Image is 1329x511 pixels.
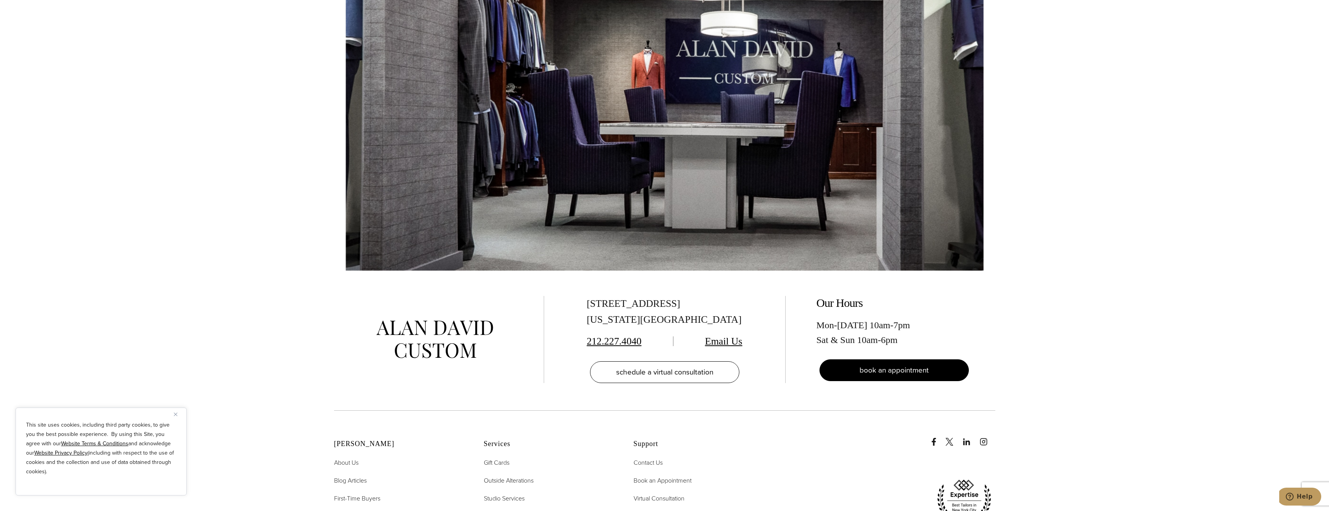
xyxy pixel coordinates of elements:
[484,440,614,448] h2: Services
[590,361,739,383] a: schedule a virtual consultation
[705,336,742,347] a: Email Us
[587,296,742,328] div: [STREET_ADDRESS] [US_STATE][GEOGRAPHIC_DATA]
[980,430,995,446] a: instagram
[484,458,510,467] span: Gift Cards
[816,296,972,310] h2: Our Hours
[819,359,969,381] a: book an appointment
[860,364,929,376] span: book an appointment
[634,458,663,468] a: Contact Us
[334,476,367,485] span: Blog Articles
[334,458,359,467] span: About Us
[963,430,978,446] a: linkedin
[376,320,493,358] img: alan david custom
[616,366,713,378] span: schedule a virtual consultation
[484,493,525,504] a: Studio Services
[946,430,961,446] a: x/twitter
[334,494,380,503] span: First-Time Buyers
[174,409,183,419] button: Close
[634,494,685,503] span: Virtual Consultation
[634,440,764,448] h2: Support
[26,420,176,476] p: This site uses cookies, including third party cookies, to give you the best possible experience. ...
[634,493,685,504] a: Virtual Consultation
[174,413,177,416] img: Close
[484,476,534,486] a: Outside Alterations
[484,476,534,485] span: Outside Alterations
[61,439,128,448] a: Website Terms & Conditions
[634,476,692,486] a: Book an Appointment
[334,493,380,504] a: First-Time Buyers
[34,449,88,457] a: Website Privacy Policy
[1279,488,1321,507] iframe: Opens a widget where you can chat to one of our agents
[634,476,692,485] span: Book an Appointment
[816,318,972,348] div: Mon-[DATE] 10am-7pm Sat & Sun 10am-6pm
[587,336,642,347] a: 212.227.4040
[484,458,510,468] a: Gift Cards
[634,458,663,467] span: Contact Us
[930,430,944,446] a: Facebook
[334,440,464,448] h2: [PERSON_NAME]
[484,494,525,503] span: Studio Services
[334,458,359,468] a: About Us
[334,476,367,486] a: Blog Articles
